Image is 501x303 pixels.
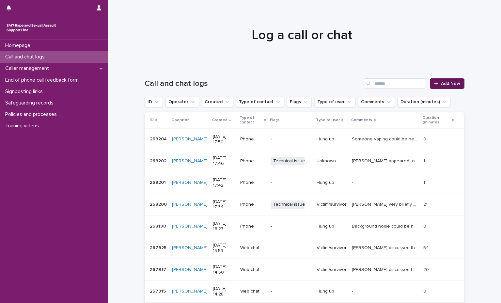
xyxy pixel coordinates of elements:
p: [DATE] 14:28 [213,286,235,297]
p: Created [212,117,227,124]
p: Phone [240,224,266,229]
p: - [271,136,311,142]
p: Operator [171,117,189,124]
tr: 267925267925 [PERSON_NAME] [DATE] 15:53Web chat-Victim/survivor[PERSON_NAME] discussed their rece... [145,237,464,259]
p: 267917 [150,266,167,273]
a: [PERSON_NAME] [172,245,208,251]
p: Someone vaping could be heard on the other end of the phone before the caller hung up [352,135,419,142]
p: - [271,180,311,185]
p: [DATE] 17:42 [213,177,235,188]
p: Flags [270,117,280,124]
p: Chelsea discussed her experience of SV perpetrated by a stranger, Chelsea also explored her feeli... [352,266,419,273]
p: - [271,224,311,229]
a: Add New [430,78,464,89]
p: Signposting links [3,88,48,95]
a: [PERSON_NAME] [172,180,208,185]
p: 267915 [150,287,167,294]
button: Created [202,97,233,107]
p: Comments [351,117,372,124]
p: 268200 [150,200,168,207]
p: 54 [423,244,430,251]
p: Web chat [240,267,266,273]
p: Background noise could be heard and the caller hung up after I introduced myself [352,222,419,229]
a: [PERSON_NAME] [172,202,208,207]
tr: 267917267917 [PERSON_NAME] [DATE] 14:50Web chat-Victim/survivor[PERSON_NAME] discussed her experi... [145,259,464,281]
p: 20 [423,266,430,273]
p: Caller appeared to not be able to hear me as they kept repeating "Hello" and after ending the cal... [352,157,419,164]
p: - [352,287,354,294]
button: Comments [358,97,395,107]
p: Safeguarding records [3,100,59,106]
p: 0 [423,135,428,142]
span: Technical issue - other [271,157,323,165]
a: [PERSON_NAME] [172,158,208,164]
p: Stephen very briefly mentioned experiencing SV. Stephen chose not to explore his thoughts or feel... [352,200,419,207]
p: Phone [240,180,266,185]
button: Type of user [314,97,355,107]
tr: 268190268190 [PERSON_NAME] [DATE] 16:27Phone-Hung upBackground noise could be heard and the calle... [145,215,464,237]
tr: 268200268200 [PERSON_NAME] [DATE] 17:34PhoneTechnical issue - otherVictim/survivor[PERSON_NAME] v... [145,194,464,215]
tr: 268202268202 [PERSON_NAME] [DATE] 17:46PhoneTechnical issue - otherUnknown[PERSON_NAME] appeared ... [145,150,464,172]
input: Search [364,78,426,89]
p: Type of contact [240,114,262,126]
button: Flags [287,97,312,107]
p: [DATE] 17:50 [213,134,235,145]
tr: 267915267915 [PERSON_NAME] [DATE] 14:28Web chat-Hung up-- 00 [145,280,464,302]
p: 267925 [150,244,168,251]
button: Duration (minutes) [398,97,451,107]
p: 1 [423,179,426,185]
p: Hung up [317,136,347,142]
a: [PERSON_NAME] [172,267,208,273]
p: 268204 [150,135,168,142]
p: - [271,245,311,251]
button: Type of contact [236,97,284,107]
button: ID [145,97,163,107]
span: Technical issue - other [271,200,323,209]
p: - [352,179,354,185]
p: Unknown [317,158,347,164]
p: Web chat [240,289,266,294]
p: [DATE] 14:50 [213,264,235,275]
span: Add New [441,81,460,86]
p: Victim/survivor [317,267,347,273]
p: Type of user [316,117,340,124]
p: ID [150,117,154,124]
p: 268201 [150,179,167,185]
p: 21 [423,200,429,207]
p: [DATE] 17:46 [213,155,235,167]
p: 268190 [150,222,167,229]
p: [DATE] 16:27 [213,221,235,232]
a: [PERSON_NAME] [172,289,208,294]
p: Policies and processes [3,111,62,118]
p: Web chat [240,245,266,251]
p: Phone [240,202,266,207]
p: Call and chat logs [3,54,50,60]
p: Hung up [317,224,347,229]
p: 0 [423,222,428,229]
p: End of phone call feedback form [3,77,84,83]
p: 268202 [150,157,168,164]
p: Sonal discussed their recent of SV perpetrated by a stranger, and very briefly mentioned experien... [352,244,419,251]
img: rhQMoQhaT3yELyF149Cw [5,21,57,34]
p: Hung up [317,180,347,185]
p: 1 [423,157,426,164]
p: Duration (minutes) [423,114,450,126]
p: Victim/survivor [317,202,347,207]
p: 0 [423,287,428,294]
p: [DATE] 15:53 [213,243,235,254]
p: [DATE] 17:34 [213,199,235,210]
a: [PERSON_NAME] [172,136,208,142]
p: - [271,267,311,273]
p: Phone [240,158,266,164]
button: Operator [165,97,199,107]
tr: 268204268204 [PERSON_NAME] [DATE] 17:50Phone-Hung upSomeone vaping could be heard on the other en... [145,128,464,150]
p: Training videos [3,123,44,129]
h1: Log a call or chat [142,27,462,43]
p: - [271,289,311,294]
p: Hung up [317,289,347,294]
a: [PERSON_NAME] [172,224,208,229]
p: Victim/survivor [317,245,347,251]
p: Homepage [3,42,36,49]
p: Caller management [3,65,54,72]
